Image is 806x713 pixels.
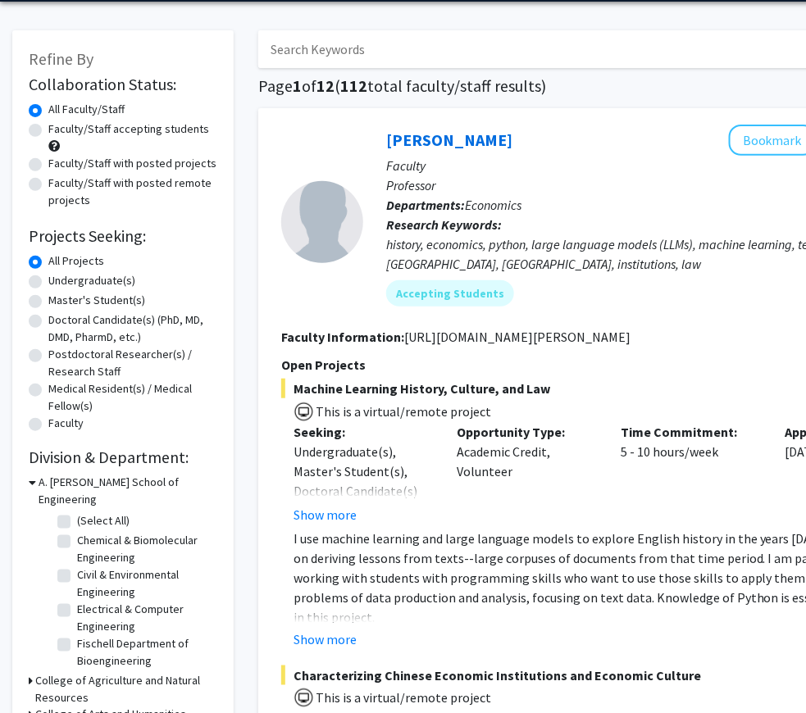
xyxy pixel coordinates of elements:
fg-read-more: [URL][DOMAIN_NAME][PERSON_NAME] [404,329,631,345]
label: Chemical & Biomolecular Engineering [77,532,213,566]
h2: Division & Department: [29,447,217,467]
label: (Select All) [77,512,130,529]
div: Academic Credit, Volunteer [445,422,609,525]
label: Medical Resident(s) / Medical Fellow(s) [48,380,217,415]
p: Time Commitment: [622,422,761,442]
label: Undergraduate(s) [48,272,135,289]
label: Doctoral Candidate(s) (PhD, MD, DMD, PharmD, etc.) [48,311,217,346]
label: Faculty/Staff with posted projects [48,155,216,172]
label: Faculty/Staff accepting students [48,120,209,138]
mat-chip: Accepting Students [386,280,514,307]
p: Opportunity Type: [458,422,597,442]
label: Faculty [48,415,84,432]
button: Show more [294,505,357,525]
span: Economics [465,197,521,213]
label: Master's Student(s) [48,292,145,309]
b: Research Keywords: [386,216,502,233]
label: Materials Science & Engineering [77,670,213,704]
button: Show more [294,629,357,649]
label: Civil & Environmental Engineering [77,566,213,601]
h3: A. [PERSON_NAME] School of Engineering [39,474,217,508]
span: 12 [316,75,335,96]
h3: College of Agriculture and Natural Resources [35,672,217,706]
h2: Collaboration Status: [29,75,217,94]
p: Seeking: [294,422,433,442]
label: Fischell Department of Bioengineering [77,635,213,670]
iframe: Chat [12,639,70,701]
a: [PERSON_NAME] [386,129,512,150]
label: Postdoctoral Researcher(s) / Research Staff [48,346,217,380]
div: Undergraduate(s), Master's Student(s), Doctoral Candidate(s) (PhD, MD, DMD, PharmD, etc.) [294,442,433,540]
label: All Faculty/Staff [48,101,125,118]
span: 112 [340,75,367,96]
span: Refine By [29,48,93,69]
div: 5 - 10 hours/week [609,422,773,525]
label: All Projects [48,252,104,270]
b: Departments: [386,197,465,213]
b: Faculty Information: [281,329,404,345]
label: Electrical & Computer Engineering [77,601,213,635]
h2: Projects Seeking: [29,226,217,246]
span: 1 [293,75,302,96]
label: Faculty/Staff with posted remote projects [48,175,217,209]
span: This is a virtual/remote project [314,403,491,420]
span: This is a virtual/remote project [314,689,491,706]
